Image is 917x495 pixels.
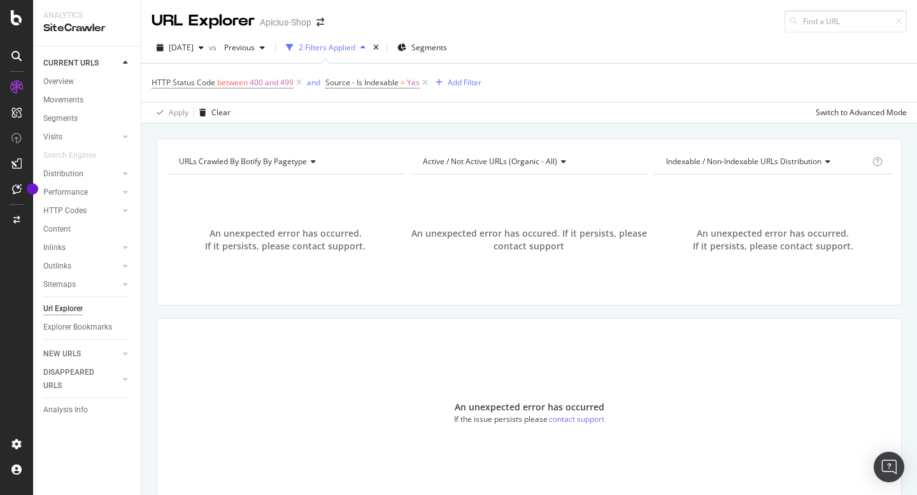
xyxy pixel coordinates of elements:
a: Movements [43,94,132,107]
div: Analytics [43,10,131,21]
div: Performance [43,186,88,199]
span: Active / Not Active URLs (organic - all) [423,156,557,167]
h4: URLs Crawled By Botify By pagetype [176,151,393,172]
span: HTTP Status Code [152,77,215,88]
div: Tooltip anchor [27,183,38,195]
a: Visits [43,130,119,144]
span: Previous [219,42,255,53]
a: Overview [43,75,132,88]
button: Switch to Advanced Mode [811,102,907,123]
span: URLs Crawled By Botify By pagetype [179,156,307,167]
div: contact support [549,414,604,424]
a: Search Engines [43,149,109,162]
button: 2 Filters Applied [281,38,371,58]
span: 400 and 499 [250,74,294,92]
div: times [371,41,381,54]
div: Movements [43,94,83,107]
span: An unexpected error has occured. If it persists, please contact support [411,227,648,253]
div: Switch to Advanced Mode [816,107,907,118]
a: Segments [43,112,132,125]
div: Analysis Info [43,403,88,417]
div: Outlinks [43,260,71,273]
div: DISAPPEARED URLS [43,366,108,393]
div: Sitemaps [43,278,76,291]
div: Content [43,223,71,236]
div: 2 Filters Applied [299,42,355,53]
div: arrow-right-arrow-left [316,18,324,27]
div: Segments [43,112,78,125]
a: Sitemaps [43,278,119,291]
button: Segments [392,38,452,58]
div: Explorer Bookmarks [43,321,112,334]
a: Distribution [43,167,119,181]
a: Url Explorer [43,302,132,316]
div: and [307,77,320,88]
button: Add Filter [430,75,481,90]
button: Apply [152,102,188,123]
span: Yes [407,74,420,92]
div: If the issue persists please [454,414,548,424]
div: Clear [211,107,231,118]
div: Overview [43,75,74,88]
div: Apply [169,107,188,118]
span: = [401,77,405,88]
a: Outlinks [43,260,119,273]
input: Find a URL [785,10,907,32]
a: Performance [43,186,119,199]
button: Previous [219,38,270,58]
span: Source - Is Indexable [325,77,399,88]
div: SiteCrawler [43,21,131,36]
a: CURRENT URLS [43,57,119,70]
div: Apicius-Shop [260,16,311,29]
div: CURRENT URLS [43,57,99,70]
div: Search Engines [43,149,96,162]
div: Add Filter [448,77,481,88]
div: Visits [43,130,62,144]
div: Distribution [43,167,83,181]
h4: Indexable / Non-Indexable URLs Distribution [664,151,870,172]
button: and [307,76,320,88]
div: Open Intercom Messenger [874,452,904,482]
div: Url Explorer [43,302,83,316]
span: between [217,77,248,88]
div: NEW URLS [43,347,81,361]
a: HTTP Codes [43,204,119,218]
button: Clear [194,102,231,123]
div: URL Explorer [152,10,255,32]
span: vs [209,42,219,53]
a: Analysis Info [43,403,132,417]
div: Inlinks [43,241,66,254]
span: 2025 Aug. 17th [169,42,194,53]
div: HTTP Codes [43,204,87,218]
a: DISAPPEARED URLS [43,366,119,393]
a: Explorer Bookmarks [43,321,132,334]
div: An unexpected error has occurred [455,401,604,414]
a: Inlinks [43,241,119,254]
span: Indexable / Non-Indexable URLs distribution [666,156,821,167]
h4: Active / Not Active URLs [420,151,637,172]
a: NEW URLS [43,347,119,361]
span: An unexpected error has occurred. If it persists, please contact support. [205,227,366,253]
a: Content [43,223,132,236]
button: [DATE] [152,38,209,58]
span: Segments [411,42,447,53]
span: An unexpected error has occurred. If it persists, please contact support. [693,227,853,253]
